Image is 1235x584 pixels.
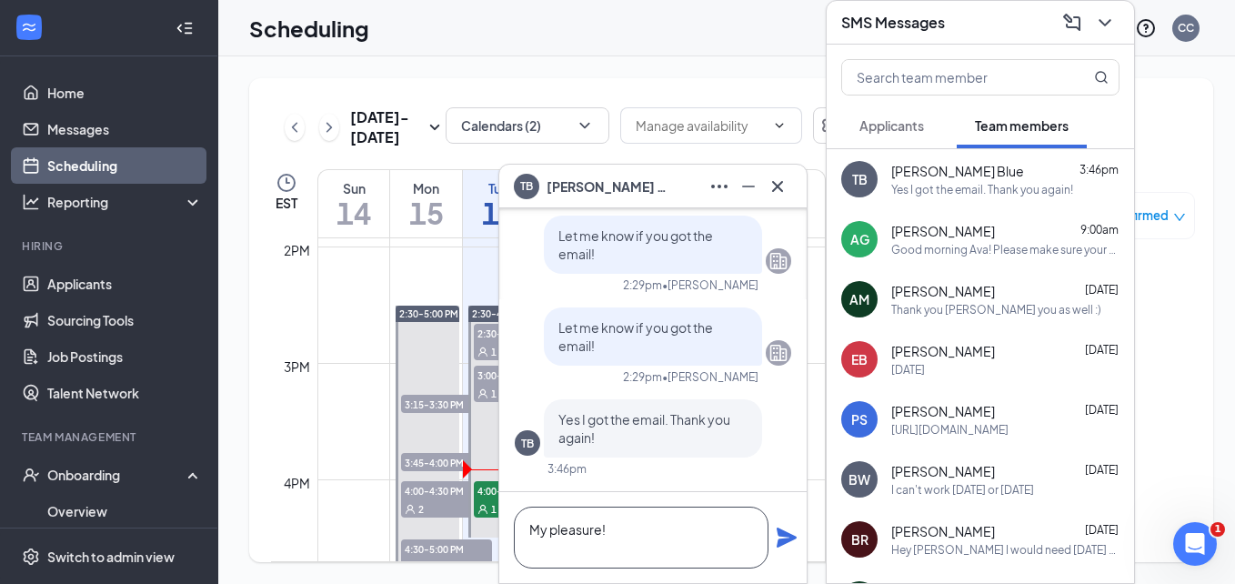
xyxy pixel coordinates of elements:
[623,277,662,293] div: 2:29pm
[891,362,925,378] div: [DATE]
[280,357,314,377] div: 3pm
[623,369,662,385] div: 2:29pm
[1135,17,1157,39] svg: QuestionInfo
[734,172,763,201] button: Minimize
[1210,522,1225,537] span: 1
[636,116,765,136] input: Manage availability
[463,170,535,237] a: September 16, 2025
[820,115,842,136] svg: Settings
[772,118,787,133] svg: ChevronDown
[477,504,488,515] svg: User
[738,176,759,197] svg: Minimize
[47,75,203,111] a: Home
[1173,211,1186,224] span: down
[401,481,492,499] span: 4:00-4:30 PM
[276,194,297,212] span: EST
[859,117,924,134] span: Applicants
[1085,523,1119,537] span: [DATE]
[405,504,416,515] svg: User
[576,116,594,135] svg: ChevronDown
[1085,283,1119,297] span: [DATE]
[891,522,995,540] span: [PERSON_NAME]
[463,179,535,197] div: Tue
[767,176,788,197] svg: Cross
[841,13,945,33] h3: SMS Messages
[285,114,305,141] button: ChevronLeft
[891,462,995,480] span: [PERSON_NAME]
[851,350,868,368] div: EB
[47,302,203,338] a: Sourcing Tools
[47,548,175,566] div: Switch to admin view
[463,197,535,228] h1: 16
[848,470,870,488] div: BW
[22,193,40,211] svg: Analysis
[47,338,203,375] a: Job Postings
[1080,223,1119,237] span: 9:00am
[1107,206,1169,225] span: Confirmed
[390,179,462,197] div: Mon
[176,19,194,37] svg: Collapse
[763,172,792,201] button: Cross
[842,60,1058,95] input: Search team member
[891,342,995,360] span: [PERSON_NAME]
[1061,12,1083,34] svg: ComposeMessage
[491,346,497,358] span: 1
[319,114,339,141] button: ChevronRight
[558,411,730,446] span: Yes I got the email. Thank you again!
[891,302,1101,317] div: Thank you [PERSON_NAME] you as well :)
[1085,343,1119,357] span: [DATE]
[662,369,758,385] span: • [PERSON_NAME]
[472,307,531,320] span: 2:30-4:30 PM
[491,503,497,516] span: 1
[851,530,869,549] div: BR
[547,461,587,477] div: 3:46pm
[22,429,199,445] div: Team Management
[1085,463,1119,477] span: [DATE]
[22,238,199,254] div: Hiring
[320,116,338,138] svg: ChevronRight
[474,366,565,384] span: 3:00-3:30 PM
[401,453,492,471] span: 3:45-4:00 PM
[891,422,1009,438] div: [URL][DOMAIN_NAME]
[891,482,1034,498] div: I can't work [DATE] or [DATE]
[1094,70,1109,85] svg: MagnifyingGlass
[390,197,462,228] h1: 15
[477,388,488,399] svg: User
[401,539,492,558] span: 4:30-5:00 PM
[851,410,868,428] div: PS
[20,18,38,36] svg: WorkstreamLogo
[891,162,1024,180] span: [PERSON_NAME] Blue
[813,107,849,147] a: Settings
[708,176,730,197] svg: Ellipses
[318,179,389,197] div: Sun
[399,307,458,320] span: 2:30-5:00 PM
[390,170,462,237] a: September 15, 2025
[318,197,389,228] h1: 14
[891,182,1073,197] div: Yes I got the email. Thank you again!
[1085,403,1119,417] span: [DATE]
[47,493,203,529] a: Overview
[318,170,389,237] a: September 14, 2025
[47,147,203,184] a: Scheduling
[47,266,203,302] a: Applicants
[521,436,534,451] div: TB
[286,116,304,138] svg: ChevronLeft
[776,527,798,549] svg: Plane
[280,473,314,493] div: 4pm
[891,242,1120,257] div: Good morning Ava! Please make sure your parent/guardian signs the work permit [DATE] so you can a...
[491,388,497,400] span: 1
[768,250,789,272] svg: Company
[424,116,446,138] svg: SmallChevronDown
[1173,522,1217,566] iframe: Intercom live chat
[705,172,734,201] button: Ellipses
[1094,12,1116,34] svg: ChevronDown
[558,319,713,354] span: Let me know if you got the email!
[891,222,995,240] span: [PERSON_NAME]
[768,342,789,364] svg: Company
[1178,20,1194,35] div: CC
[249,13,369,44] h1: Scheduling
[1090,8,1120,37] button: ChevronDown
[850,230,869,248] div: AG
[514,507,768,569] textarea: My pleasure!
